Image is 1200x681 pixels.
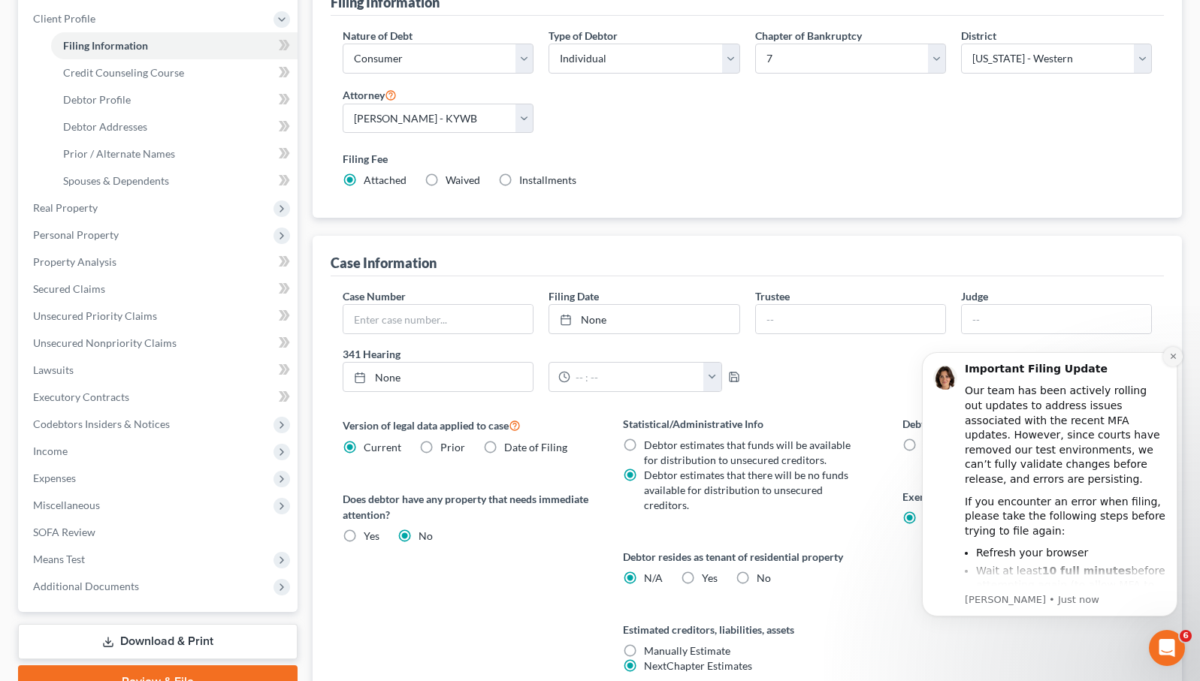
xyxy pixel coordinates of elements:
[33,472,76,484] span: Expenses
[33,444,68,457] span: Income
[446,173,480,186] span: Waived
[51,140,298,167] a: Prior / Alternate Names
[702,571,718,584] span: Yes
[549,288,599,304] label: Filing Date
[623,622,872,637] label: Estimated creditors, liabilities, assets
[33,417,170,430] span: Codebtors Insiders & Notices
[51,59,298,86] a: Credit Counseling Course
[519,173,576,186] span: Installments
[549,305,739,333] a: None
[18,624,298,659] a: Download & Print
[343,363,533,391] a: None
[21,249,298,276] a: Property Analysis
[1149,630,1185,666] iframe: Intercom live chat
[343,491,592,523] label: Does debtor have any property that needs immediate attention?
[33,390,129,403] span: Executory Contracts
[51,113,298,140] a: Debtor Addresses
[644,438,851,466] span: Debtor estimates that funds will be available for distribution to unsecured creditors.
[33,228,119,241] span: Personal Property
[63,66,184,79] span: Credit Counseling Course
[343,288,406,304] label: Case Number
[549,28,618,44] label: Type of Debtor
[570,363,704,391] input: -- : --
[21,384,298,411] a: Executory Contracts
[644,659,752,672] span: NextChapter Estimates
[33,580,139,592] span: Additional Documents
[33,499,100,511] span: Miscellaneous
[33,201,98,214] span: Real Property
[63,120,147,133] span: Debtor Addresses
[21,519,298,546] a: SOFA Review
[757,571,771,584] span: No
[33,282,105,295] span: Secured Claims
[33,363,74,376] span: Lawsuits
[364,173,407,186] span: Attached
[33,336,177,349] span: Unsecured Nonpriority Claims
[504,441,567,453] span: Date of Filing
[51,167,298,194] a: Spouses & Dependents
[343,86,397,104] label: Attorney
[33,12,95,25] span: Client Profile
[63,147,175,160] span: Prior / Alternate Names
[440,441,465,453] span: Prior
[343,28,413,44] label: Nature of Debt
[1180,630,1192,642] span: 6
[644,571,663,584] span: N/A
[33,255,116,268] span: Property Analysis
[21,276,298,303] a: Secured Claims
[756,305,945,333] input: --
[961,288,988,304] label: Judge
[644,469,848,511] span: Debtor estimates that there will be no funds available for distribution to unsecured creditors.
[33,526,95,538] span: SOFA Review
[21,330,298,357] a: Unsecured Nonpriority Claims
[21,357,298,384] a: Lawsuits
[63,39,148,52] span: Filing Information
[21,303,298,330] a: Unsecured Priority Claims
[33,309,157,322] span: Unsecured Priority Claims
[63,174,169,187] span: Spouses & Dependents
[755,288,790,304] label: Trustee
[331,254,437,272] div: Case Information
[623,549,872,565] label: Debtor resides as tenant of residential property
[51,32,298,59] a: Filing Information
[63,93,131,106] span: Debtor Profile
[899,333,1200,673] iframe: Intercom notifications message
[343,151,1152,167] label: Filing Fee
[364,441,401,453] span: Current
[33,553,85,565] span: Means Test
[419,529,433,542] span: No
[961,28,996,44] label: District
[962,305,1151,333] input: --
[644,644,730,657] span: Manually Estimate
[343,305,533,333] input: Enter case number...
[335,346,747,362] label: 341 Hearing
[51,86,298,113] a: Debtor Profile
[364,529,379,542] span: Yes
[623,416,872,432] label: Statistical/Administrative Info
[755,28,862,44] label: Chapter of Bankruptcy
[343,416,592,434] label: Version of legal data applied to case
